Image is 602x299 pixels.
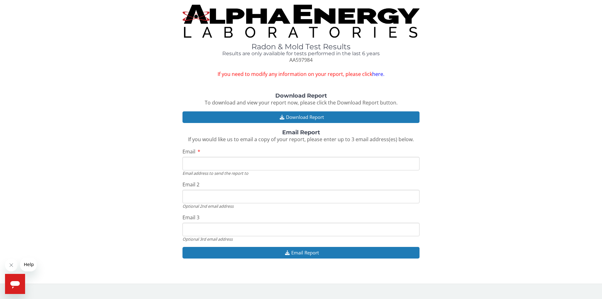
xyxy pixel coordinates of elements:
button: Email Report [182,247,420,259]
span: Email 3 [182,214,199,221]
div: Email address to send the report to [182,170,420,176]
span: If you would like us to email a copy of your report, please enter up to 3 email address(es) below. [188,136,414,143]
h1: Radon & Mold Test Results [182,43,420,51]
div: Optional 3rd email address [182,236,420,242]
span: AA597984 [289,56,313,63]
span: If you need to modify any information on your report, please click [182,71,420,78]
iframe: Button to launch messaging window [5,274,25,294]
span: Email 2 [182,181,199,188]
iframe: Close message [5,259,18,271]
span: To download and view your report now, please click the Download Report button. [205,99,398,106]
button: Download Report [182,111,420,123]
span: Email [182,148,195,155]
a: here. [372,71,384,77]
iframe: Message from company [20,258,37,271]
div: Optional 2nd email address [182,203,420,209]
h4: Results are only available for tests performed in the last 6 years [182,51,420,56]
img: TightCrop.jpg [182,5,420,38]
strong: Download Report [275,92,327,99]
strong: Email Report [282,129,320,136]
